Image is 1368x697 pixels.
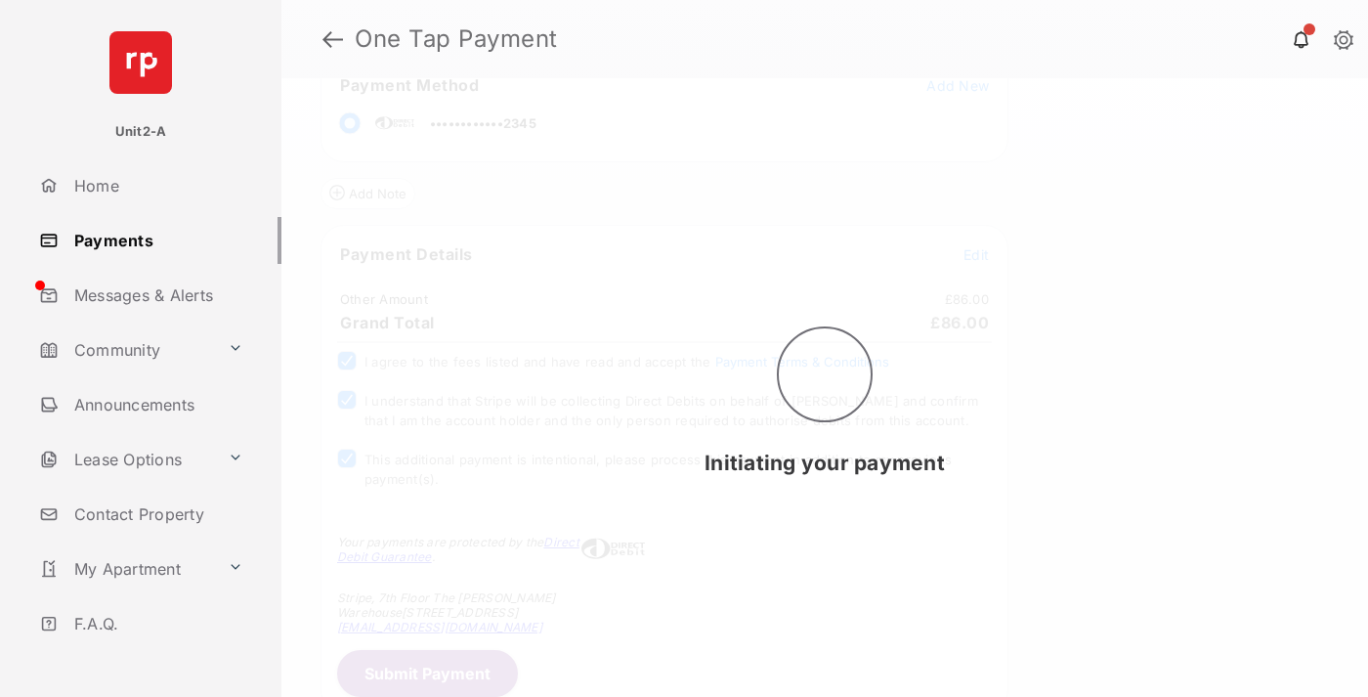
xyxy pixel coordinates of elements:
[31,436,220,483] a: Lease Options
[31,381,281,428] a: Announcements
[31,545,220,592] a: My Apartment
[31,491,281,538] a: Contact Property
[31,600,281,647] a: F.A.Q.
[31,162,281,209] a: Home
[705,451,945,475] span: Initiating your payment
[31,217,281,264] a: Payments
[31,327,220,373] a: Community
[115,122,167,142] p: Unit2-A
[355,27,558,51] strong: One Tap Payment
[109,31,172,94] img: svg+xml;base64,PHN2ZyB4bWxucz0iaHR0cDovL3d3dy53My5vcmcvMjAwMC9zdmciIHdpZHRoPSI2NCIgaGVpZ2h0PSI2NC...
[31,272,281,319] a: Messages & Alerts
